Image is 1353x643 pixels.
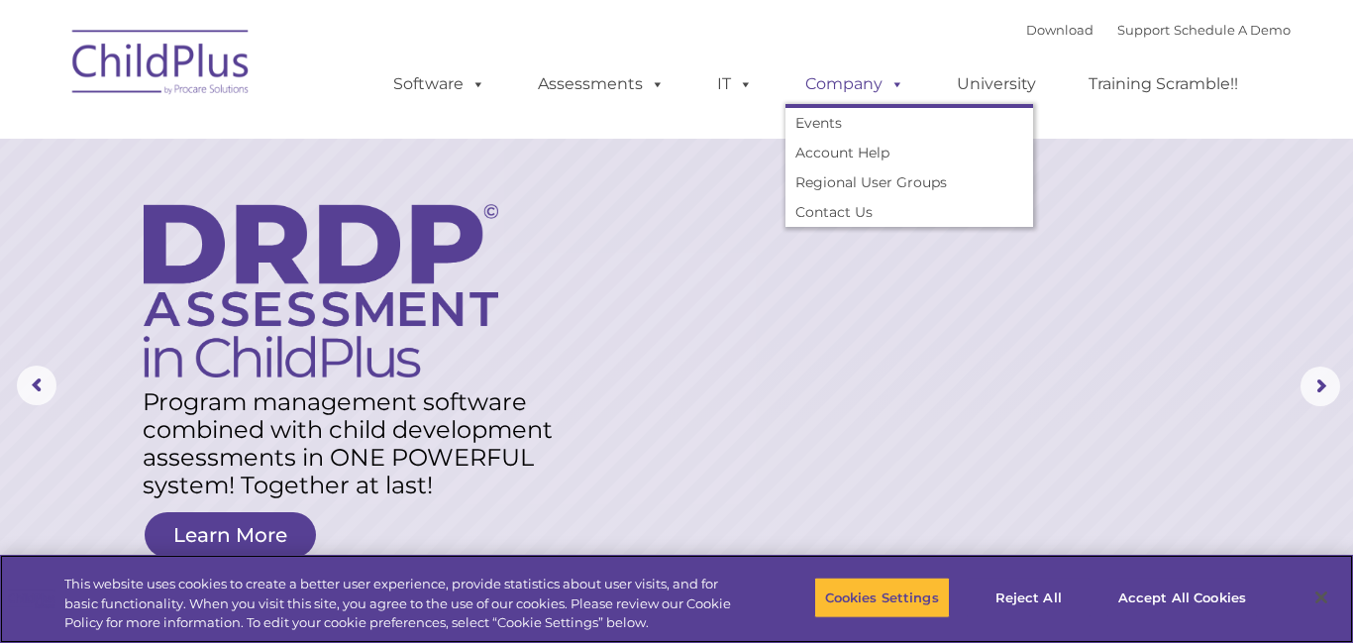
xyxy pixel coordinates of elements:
[785,138,1033,167] a: Account Help
[275,131,336,146] span: Last name
[785,167,1033,197] a: Regional User Groups
[1174,22,1291,38] a: Schedule A Demo
[275,212,360,227] span: Phone number
[145,512,316,558] a: Learn More
[143,388,575,499] rs-layer: Program management software combined with child development assessments in ONE POWERFUL system! T...
[785,64,924,104] a: Company
[518,64,684,104] a: Assessments
[785,108,1033,138] a: Events
[64,575,744,633] div: This website uses cookies to create a better user experience, provide statistics about user visit...
[1069,64,1258,104] a: Training Scramble!!
[1117,22,1170,38] a: Support
[144,204,498,377] img: DRDP Assessment in ChildPlus
[373,64,505,104] a: Software
[1026,22,1291,38] font: |
[1300,576,1343,619] button: Close
[1107,577,1257,618] button: Accept All Cookies
[814,577,950,618] button: Cookies Settings
[697,64,773,104] a: IT
[937,64,1056,104] a: University
[62,16,260,115] img: ChildPlus by Procare Solutions
[785,197,1033,227] a: Contact Us
[967,577,1091,618] button: Reject All
[1026,22,1093,38] a: Download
